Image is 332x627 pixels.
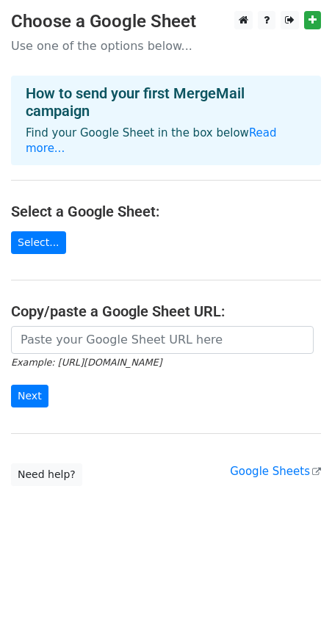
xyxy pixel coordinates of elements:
h3: Choose a Google Sheet [11,11,321,32]
a: Read more... [26,126,277,155]
input: Next [11,385,48,407]
h4: How to send your first MergeMail campaign [26,84,306,120]
h4: Copy/paste a Google Sheet URL: [11,302,321,320]
p: Find your Google Sheet in the box below [26,126,306,156]
a: Need help? [11,463,82,486]
small: Example: [URL][DOMAIN_NAME] [11,357,162,368]
a: Select... [11,231,66,254]
h4: Select a Google Sheet: [11,203,321,220]
input: Paste your Google Sheet URL here [11,326,314,354]
p: Use one of the options below... [11,38,321,54]
a: Google Sheets [230,465,321,478]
